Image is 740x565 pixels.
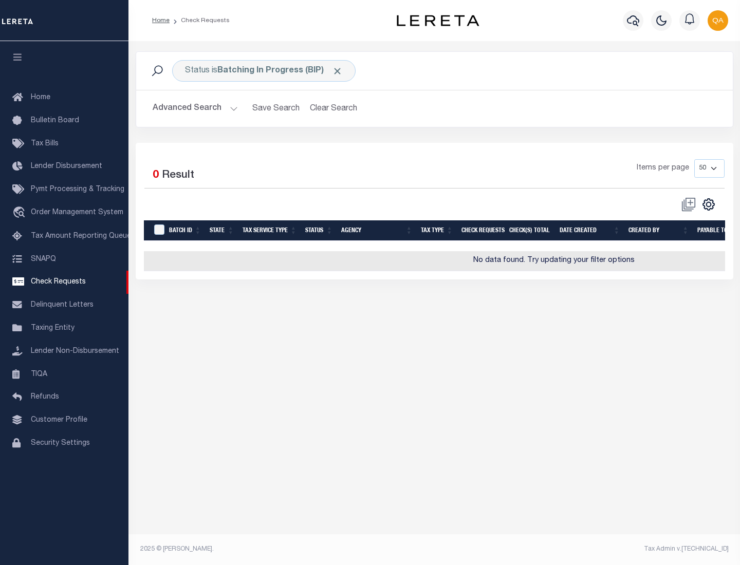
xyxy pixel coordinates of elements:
th: Agency: activate to sort column ascending [337,220,417,241]
span: Delinquent Letters [31,302,94,309]
span: 0 [153,170,159,181]
th: Date Created: activate to sort column ascending [556,220,624,241]
span: Taxing Entity [31,325,75,332]
span: Tax Amount Reporting Queue [31,233,131,240]
span: Tax Bills [31,140,59,147]
span: Refunds [31,393,59,401]
th: Tax Service Type: activate to sort column ascending [238,220,301,241]
button: Save Search [246,99,306,119]
span: Items per page [637,163,689,174]
th: Check Requests [457,220,505,241]
span: Click to Remove [332,66,343,77]
th: State: activate to sort column ascending [206,220,238,241]
th: Status: activate to sort column ascending [301,220,337,241]
button: Advanced Search [153,99,238,119]
button: Clear Search [306,99,362,119]
th: Batch Id: activate to sort column ascending [165,220,206,241]
b: Batching In Progress (BIP) [217,67,343,75]
img: svg+xml;base64,PHN2ZyB4bWxucz0iaHR0cDovL3d3dy53My5vcmcvMjAwMC9zdmciIHBvaW50ZXItZXZlbnRzPSJub25lIi... [708,10,728,31]
a: Home [152,17,170,24]
i: travel_explore [12,206,29,220]
span: SNAPQ [31,255,56,262]
div: 2025 © [PERSON_NAME]. [133,544,435,554]
span: Bulletin Board [31,117,79,124]
div: Status is [172,60,356,82]
label: Result [162,167,194,184]
img: logo-dark.svg [397,15,479,26]
th: Created By: activate to sort column ascending [624,220,693,241]
span: Check Requests [31,278,86,286]
span: Order Management System [31,209,123,216]
span: Security Settings [31,440,90,447]
th: Check(s) Total [505,220,556,241]
span: Home [31,94,50,101]
span: TIQA [31,370,47,378]
span: Lender Disbursement [31,163,102,170]
span: Lender Non-Disbursement [31,348,119,355]
th: Tax Type: activate to sort column ascending [417,220,457,241]
span: Pymt Processing & Tracking [31,186,124,193]
span: Customer Profile [31,417,87,424]
li: Check Requests [170,16,230,25]
div: Tax Admin v.[TECHNICAL_ID] [442,544,729,554]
